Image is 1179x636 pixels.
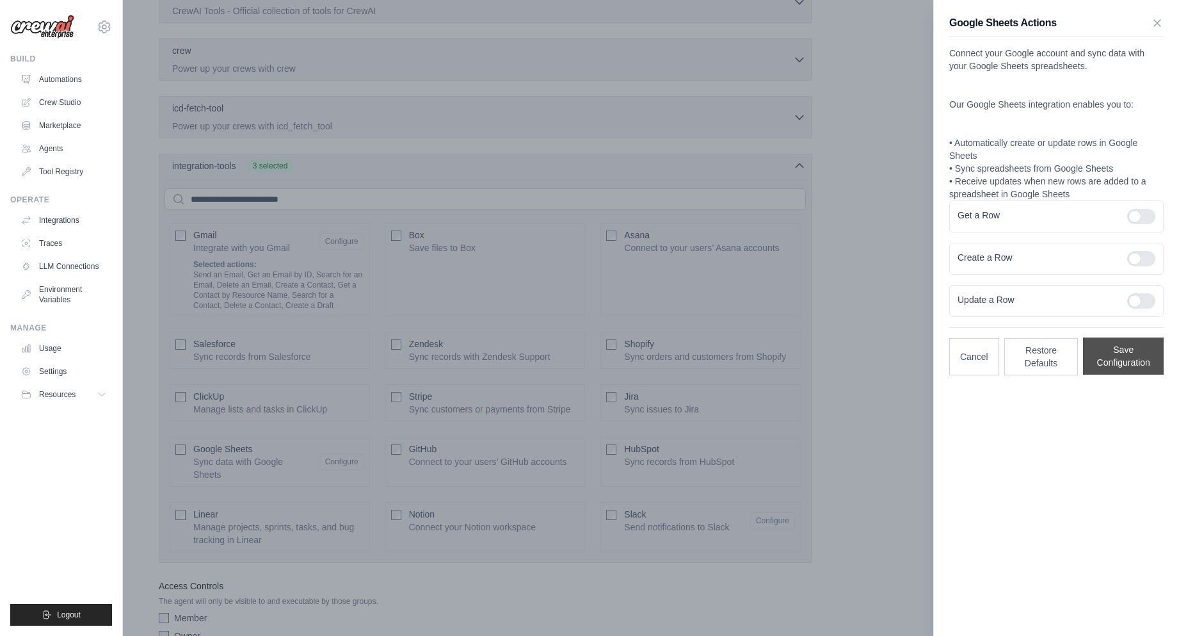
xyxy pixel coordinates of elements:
span: Resources [39,389,76,400]
a: Marketplace [15,115,112,136]
button: Cancel [949,338,999,375]
button: Resources [15,384,112,405]
a: Tool Registry [15,161,112,182]
a: Settings [15,361,112,382]
button: Save Configuration [1083,338,1164,375]
label: Update a Row [958,293,1117,306]
a: Traces [15,233,112,254]
a: Usage [15,338,112,359]
div: Manage [10,323,112,333]
a: Integrations [15,210,112,231]
label: Create a Row [958,251,1117,264]
a: Crew Studio [15,92,112,113]
button: Restore Defaults [1004,338,1079,375]
h3: Google Sheets Actions [949,15,1057,31]
span: Logout [57,610,81,620]
label: Get a Row [958,209,1117,222]
p: Connect your Google account and sync data with your Google Sheets spreadsheets. Our Google Sheets... [949,47,1164,200]
a: LLM Connections [15,256,112,277]
img: Logo [10,15,74,39]
a: Agents [15,138,112,159]
a: Environment Variables [15,279,112,310]
button: Logout [10,604,112,626]
a: Automations [15,69,112,90]
div: Build [10,54,112,64]
div: Operate [10,195,112,205]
